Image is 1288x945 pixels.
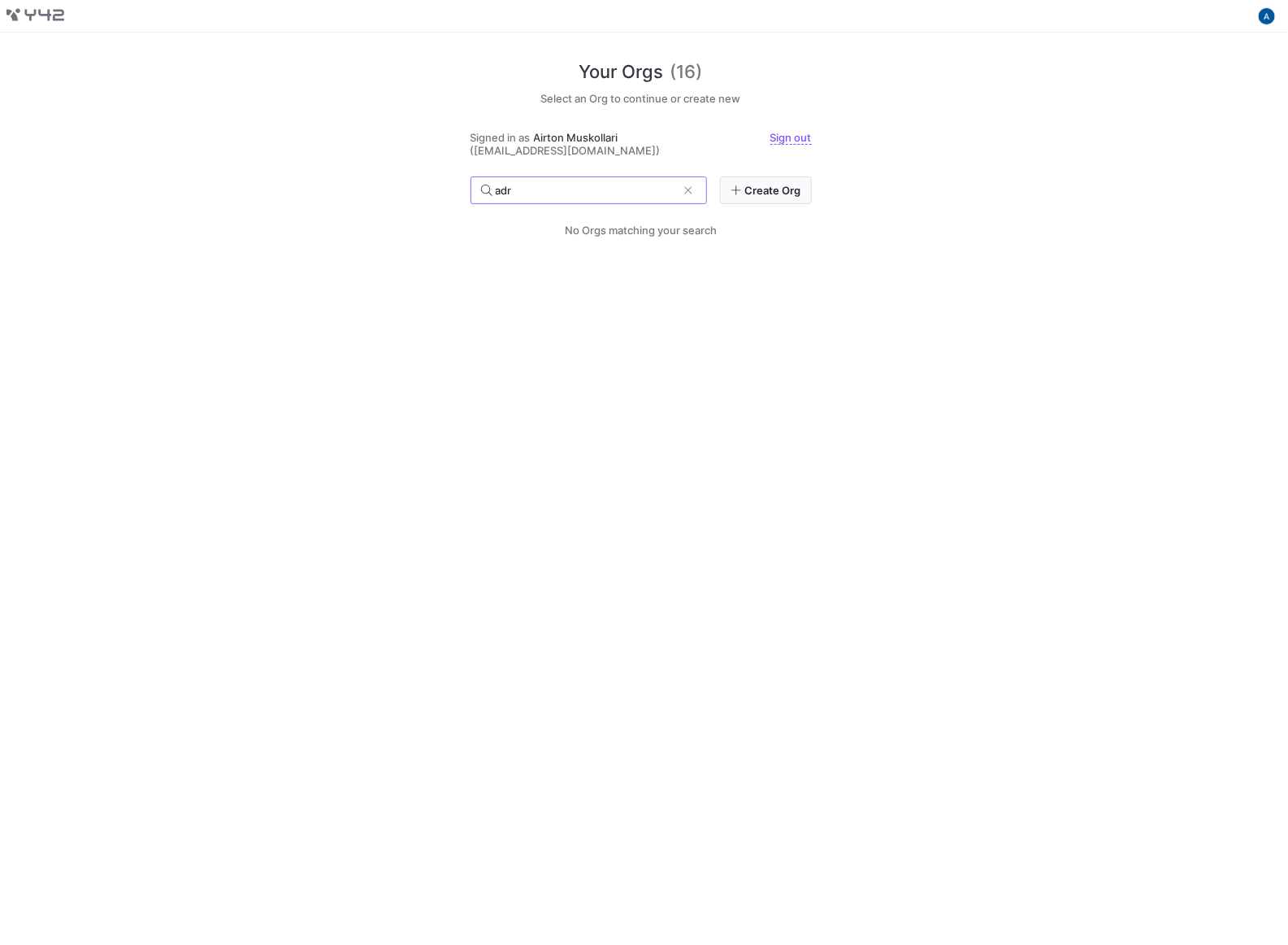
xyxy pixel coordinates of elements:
span: ([EMAIL_ADDRESS][DOMAIN_NAME]) [471,144,661,157]
button: https://lh3.googleusercontent.com/a/AATXAJyyGjhbEl7Z_5IO_MZVv7Koc9S-C6PkrQR59X_w=s96-c [1257,7,1277,26]
a: Create Org [720,176,812,204]
span: Signed in as [471,131,531,144]
span: No Orgs matching your search [565,224,717,237]
span: Airton Muskollari [534,131,618,144]
h5: Select an Org to continue or create new [471,92,812,105]
span: (16) [670,59,703,85]
input: Search for Orgs [496,184,677,197]
span: Your Orgs [579,59,664,85]
span: Create Org [745,184,801,197]
a: Sign out [770,131,812,145]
